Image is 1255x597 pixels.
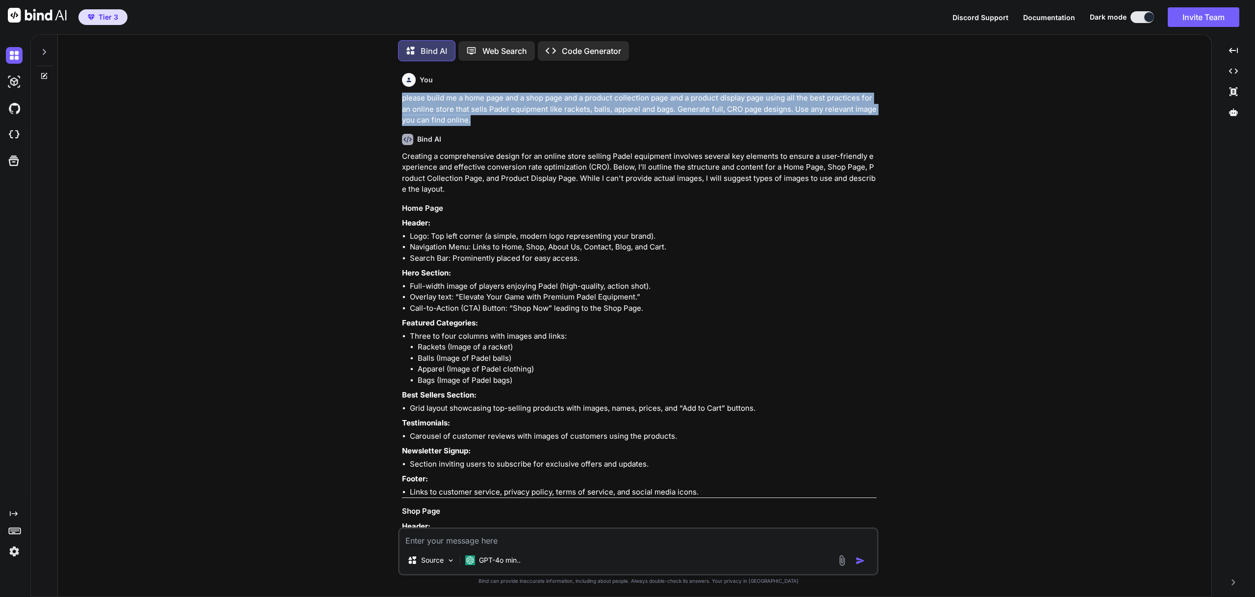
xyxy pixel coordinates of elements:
strong: Newsletter Signup: [402,446,471,455]
h3: Home Page [402,203,877,214]
img: premium [88,14,95,20]
img: Bind AI [8,8,67,23]
img: GPT-4o mini [465,555,475,565]
img: Pick Models [447,556,455,565]
img: cloudideIcon [6,126,23,143]
p: please build me a home page and a shop page and a product collection page and a product display p... [402,93,877,126]
span: Tier 3 [99,12,118,22]
strong: Footer: [402,474,428,483]
img: darkChat [6,47,23,64]
li: Navigation Menu: Links to Home, Shop, About Us, Contact, Blog, and Cart. [410,242,877,253]
img: attachment [836,555,848,566]
img: darkAi-studio [6,74,23,90]
p: GPT-4o min.. [479,555,521,565]
h3: Shop Page [402,506,877,517]
li: Rackets (Image of a racket) [418,342,877,353]
button: Documentation [1023,12,1075,23]
li: Balls (Image of Padel balls) [418,353,877,364]
li: Call-to-Action (CTA) Button: “Shop Now” leading to the Shop Page. [410,303,877,314]
strong: Header: [402,522,430,531]
button: premiumTier 3 [78,9,127,25]
p: Code Generator [562,45,621,57]
strong: Best Sellers Section: [402,390,477,399]
li: Apparel (Image of Padel clothing) [418,364,877,375]
strong: Hero Section: [402,268,451,277]
span: Discord Support [953,13,1008,22]
li: Bags (Image of Padel bags) [418,375,877,386]
p: Bind can provide inaccurate information, including about people. Always double-check its answers.... [398,577,878,585]
li: Search Bar: Prominently placed for easy access. [410,253,877,264]
li: Links to customer service, privacy policy, terms of service, and social media icons. [410,487,877,498]
strong: Featured Categories: [402,318,478,327]
li: Carousel of customer reviews with images of customers using the products. [410,431,877,442]
p: Creating a comprehensive design for an online store selling Padel equipment involves several key ... [402,151,877,195]
li: Full-width image of players enjoying Padel (high-quality, action shot). [410,281,877,292]
span: Documentation [1023,13,1075,22]
p: Bind AI [421,45,447,57]
h6: Bind AI [417,134,441,144]
h6: You [420,75,433,85]
li: Logo: Top left corner (a simple, modern logo representing your brand). [410,231,877,242]
img: settings [6,543,23,560]
span: Dark mode [1090,12,1127,22]
strong: Header: [402,218,430,227]
strong: Testimonials: [402,418,450,427]
li: Section inviting users to subscribe for exclusive offers and updates. [410,459,877,470]
img: githubDark [6,100,23,117]
li: Three to four columns with images and links: [410,331,877,386]
p: Source [421,555,444,565]
button: Invite Team [1168,7,1239,27]
li: Grid layout showcasing top-selling products with images, names, prices, and “Add to Cart” buttons. [410,403,877,414]
img: icon [855,556,865,566]
p: Web Search [482,45,527,57]
button: Discord Support [953,12,1008,23]
li: Overlay text: “Elevate Your Game with Premium Padel Equipment.” [410,292,877,303]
